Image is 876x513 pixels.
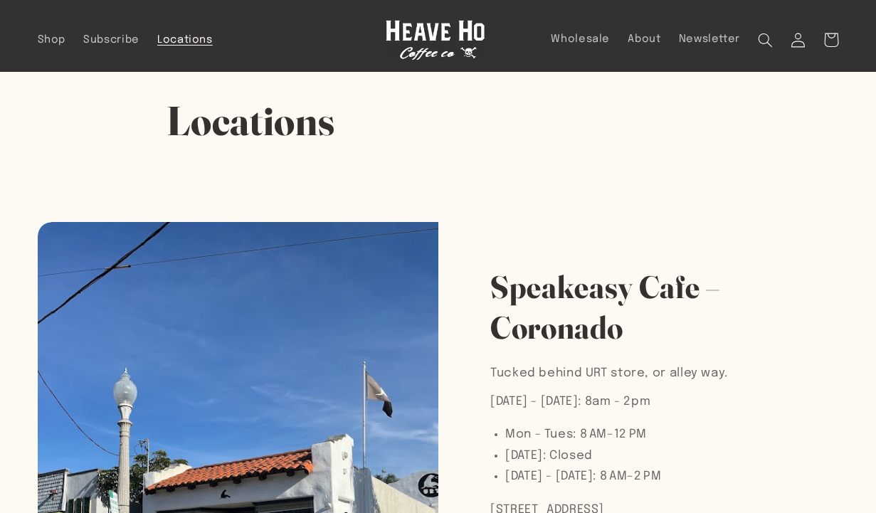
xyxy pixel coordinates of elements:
span: About [628,33,660,46]
span: Wholesale [551,33,610,46]
li: [DATE] - [DATE]: 8 AM–2 PM [505,466,728,487]
span: Newsletter [679,33,740,46]
p: [DATE] - [DATE]: 8am - 2pm [490,391,728,413]
li: [DATE]: Closed [505,445,728,467]
img: Heave Ho Coffee Co [386,20,485,60]
a: About [619,23,670,55]
a: Wholesale [542,23,619,55]
summary: Search [749,23,782,56]
span: Subscribe [83,33,139,47]
h2: Speakeasy Cafe – Coronado [490,267,786,347]
h1: Locations [167,95,709,147]
a: Subscribe [75,24,149,55]
span: Locations [157,33,213,47]
li: Mon - Tues: 8 AM–12 PM [505,424,728,445]
span: Shop [38,33,66,47]
a: Shop [28,24,75,55]
a: Locations [148,24,221,55]
a: Newsletter [670,23,749,55]
p: Tucked behind URT store, or alley way. [490,363,728,384]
